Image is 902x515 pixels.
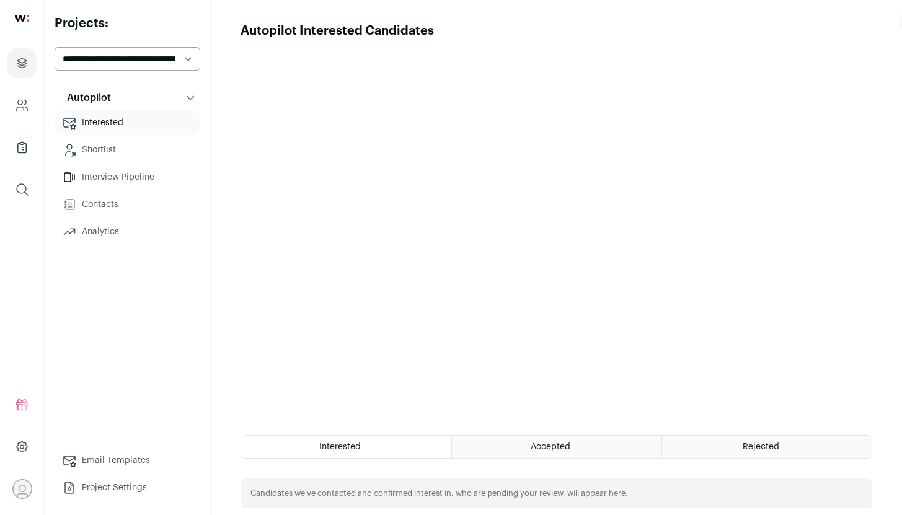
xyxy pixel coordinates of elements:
[7,133,37,162] a: Company Lists
[743,442,779,451] span: Rejected
[7,48,37,78] a: Projects
[241,22,434,40] h1: Autopilot Interested Candidates
[319,442,361,451] span: Interested
[531,442,570,451] span: Accepted
[662,436,872,458] a: Rejected
[60,90,111,105] p: Autopilot
[55,192,200,217] a: Contacts
[55,165,200,190] a: Interview Pipeline
[55,219,200,244] a: Analytics
[250,488,628,498] p: Candidates we’ve contacted and confirmed interest in, who are pending your review, will appear here.
[55,15,200,32] h2: Projects:
[452,436,661,458] a: Accepted
[7,90,37,120] a: Company and ATS Settings
[15,15,29,22] img: wellfound-shorthand-0d5821cbd27db2630d0214b213865d53afaa358527fdda9d0ea32b1df1b89c2c.svg
[55,86,200,110] button: Autopilot
[55,448,200,473] a: Email Templates
[12,479,32,499] button: Open dropdown
[55,475,200,500] a: Project Settings
[55,138,200,162] a: Shortlist
[241,40,872,420] iframe: Autopilot Interested
[55,110,200,135] a: Interested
